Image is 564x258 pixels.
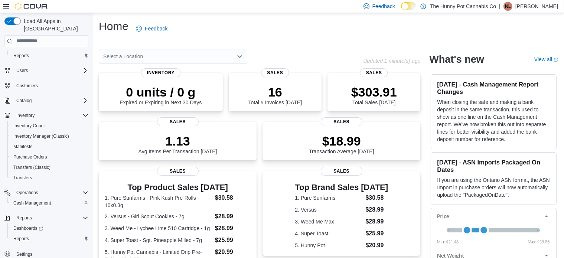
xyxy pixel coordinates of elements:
[7,198,91,208] button: Cash Management
[13,175,32,181] span: Transfers
[7,173,91,183] button: Transfers
[105,225,212,232] dt: 3. Weed Me - Lychee Lime 510 Cartridge - 1g
[295,242,362,249] dt: 5. Hunny Pot
[401,2,417,10] input: Dark Mode
[10,153,50,161] a: Purchase Orders
[10,224,46,233] a: Dashboards
[10,132,72,141] a: Inventory Manager (Classic)
[215,224,251,233] dd: $28.99
[503,2,512,11] div: Niki Lai
[429,53,484,65] h2: What's new
[105,213,212,220] dt: 2. Versus - Girl Scout Cookies - 7g
[10,234,32,243] a: Reports
[366,241,388,250] dd: $20.99
[360,68,388,77] span: Sales
[16,83,38,89] span: Customers
[1,110,91,121] button: Inventory
[215,212,251,221] dd: $28.99
[13,66,88,75] span: Users
[437,159,550,173] h3: [DATE] - ASN Imports Packaged On Dates
[10,121,48,130] a: Inventory Count
[295,183,388,192] h3: Top Brand Sales [DATE]
[248,85,302,99] p: 16
[10,199,54,208] a: Cash Management
[7,223,91,233] a: Dashboards
[105,194,212,209] dt: 1. Pure Sunfarms - Pink Kush Pre-Rolls - 10x0.3g
[13,96,35,105] button: Catalog
[13,213,88,222] span: Reports
[7,152,91,162] button: Purchase Orders
[10,51,88,60] span: Reports
[248,85,302,105] div: Total # Invoices [DATE]
[321,167,362,176] span: Sales
[157,117,199,126] span: Sales
[1,65,91,76] button: Users
[1,95,91,106] button: Catalog
[15,3,48,10] img: Cova
[351,85,397,99] p: $303.91
[133,21,170,36] a: Feedback
[13,213,35,222] button: Reports
[7,131,91,141] button: Inventory Manager (Classic)
[138,134,217,154] div: Avg Items Per Transaction [DATE]
[366,229,388,238] dd: $25.99
[437,176,550,199] p: If you are using the Ontario ASN format, the ASN Import in purchase orders will now automatically...
[321,117,362,126] span: Sales
[10,153,88,161] span: Purchase Orders
[13,188,88,197] span: Operations
[366,217,388,226] dd: $28.99
[10,163,53,172] a: Transfers (Classic)
[16,190,38,196] span: Operations
[13,154,47,160] span: Purchase Orders
[13,133,69,139] span: Inventory Manager (Classic)
[16,68,28,74] span: Users
[105,183,251,192] h3: Top Product Sales [DATE]
[10,234,88,243] span: Reports
[215,236,251,245] dd: $25.99
[13,236,29,242] span: Reports
[295,230,362,237] dt: 4. Super Toast
[295,206,362,213] dt: 2. Versus
[1,187,91,198] button: Operations
[13,144,32,150] span: Manifests
[13,123,45,129] span: Inventory Count
[13,81,41,90] a: Customers
[515,2,558,11] p: [PERSON_NAME]
[13,96,88,105] span: Catalog
[499,2,501,11] p: |
[215,193,251,202] dd: $30.58
[437,81,550,95] h3: [DATE] - Cash Management Report Changes
[351,85,397,105] div: Total Sales [DATE]
[13,111,88,120] span: Inventory
[437,98,550,143] p: When closing the safe and making a bank deposit in the same transaction, this used to show as one...
[1,213,91,223] button: Reports
[105,236,212,244] dt: 4. Super Toast - Sgt. Pineapple Milled - 7g
[430,2,496,11] p: The Hunny Pot Cannabis Co
[534,56,558,62] a: View allExternal link
[120,85,202,99] p: 0 units / 0 g
[10,199,88,208] span: Cash Management
[7,121,91,131] button: Inventory Count
[141,68,181,77] span: Inventory
[309,134,374,154] div: Transaction Average [DATE]
[13,200,51,206] span: Cash Management
[13,66,31,75] button: Users
[10,132,88,141] span: Inventory Manager (Classic)
[99,19,128,34] h1: Home
[16,215,32,221] span: Reports
[7,50,91,61] button: Reports
[10,163,88,172] span: Transfers (Classic)
[295,194,362,202] dt: 1. Pure Sunfarms
[366,205,388,214] dd: $28.99
[295,218,362,225] dt: 3. Weed Me Max
[13,225,43,231] span: Dashboards
[10,142,35,151] a: Manifests
[7,233,91,244] button: Reports
[554,58,558,62] svg: External link
[10,142,88,151] span: Manifests
[7,162,91,173] button: Transfers (Classic)
[16,251,32,257] span: Settings
[10,173,35,182] a: Transfers
[372,3,395,10] span: Feedback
